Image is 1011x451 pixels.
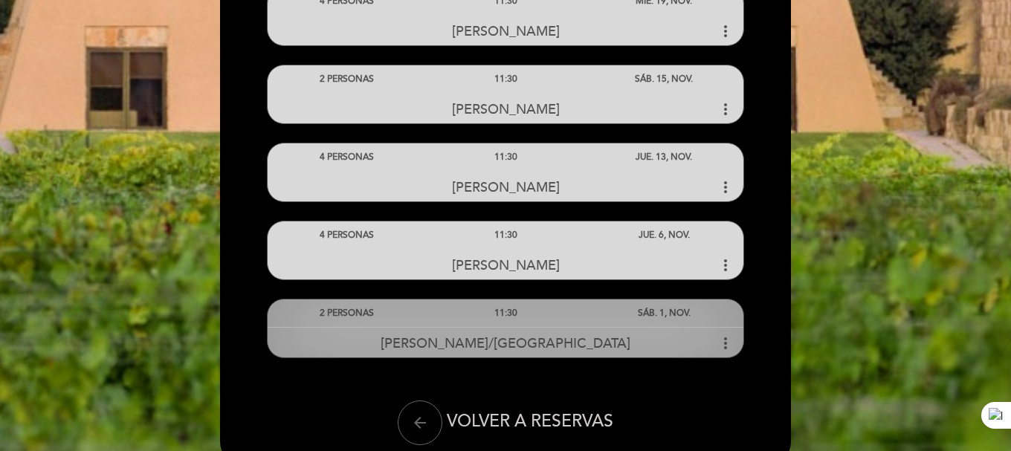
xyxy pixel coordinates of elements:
[452,179,560,195] span: [PERSON_NAME]
[426,221,584,249] div: 11:30
[452,23,560,39] span: [PERSON_NAME]
[585,221,743,249] div: JUE. 6, NOV.
[585,65,743,93] div: SÁB. 15, NOV.
[426,143,584,171] div: 11:30
[268,143,426,171] div: 4 PERSONAS
[411,414,429,432] i: arrow_back
[717,178,734,196] i: more_vert
[268,299,426,327] div: 2 PERSONAS
[452,101,560,117] span: [PERSON_NAME]
[585,299,743,327] div: SÁB. 1, NOV.
[585,143,743,171] div: JUE. 13, NOV.
[717,22,734,40] i: more_vert
[426,65,584,93] div: 11:30
[717,100,734,118] i: more_vert
[426,299,584,327] div: 11:30
[717,256,734,274] i: more_vert
[381,335,630,351] span: [PERSON_NAME]/[GEOGRAPHIC_DATA]
[717,334,734,352] i: more_vert
[452,257,560,273] span: [PERSON_NAME]
[268,221,426,249] div: 4 PERSONAS
[268,65,426,93] div: 2 PERSONAS
[447,411,613,432] span: VOLVER A RESERVAS
[398,400,442,445] button: arrow_back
